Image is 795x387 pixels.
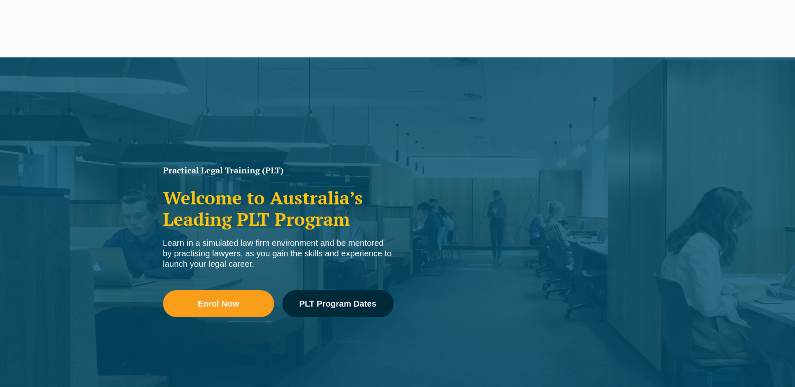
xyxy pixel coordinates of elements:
h2: Welcome to Australia’s Leading PLT Program [163,187,394,230]
h1: Practical Legal Training (PLT) [163,166,394,175]
div: Learn in a simulated law firm environment and be mentored by practising lawyers, as you gain the ... [163,238,394,269]
a: PLT Program Dates [282,290,394,317]
span: PLT Program Dates [299,299,376,308]
a: Enrol Now [163,290,274,317]
span: Enrol Now [198,299,239,308]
